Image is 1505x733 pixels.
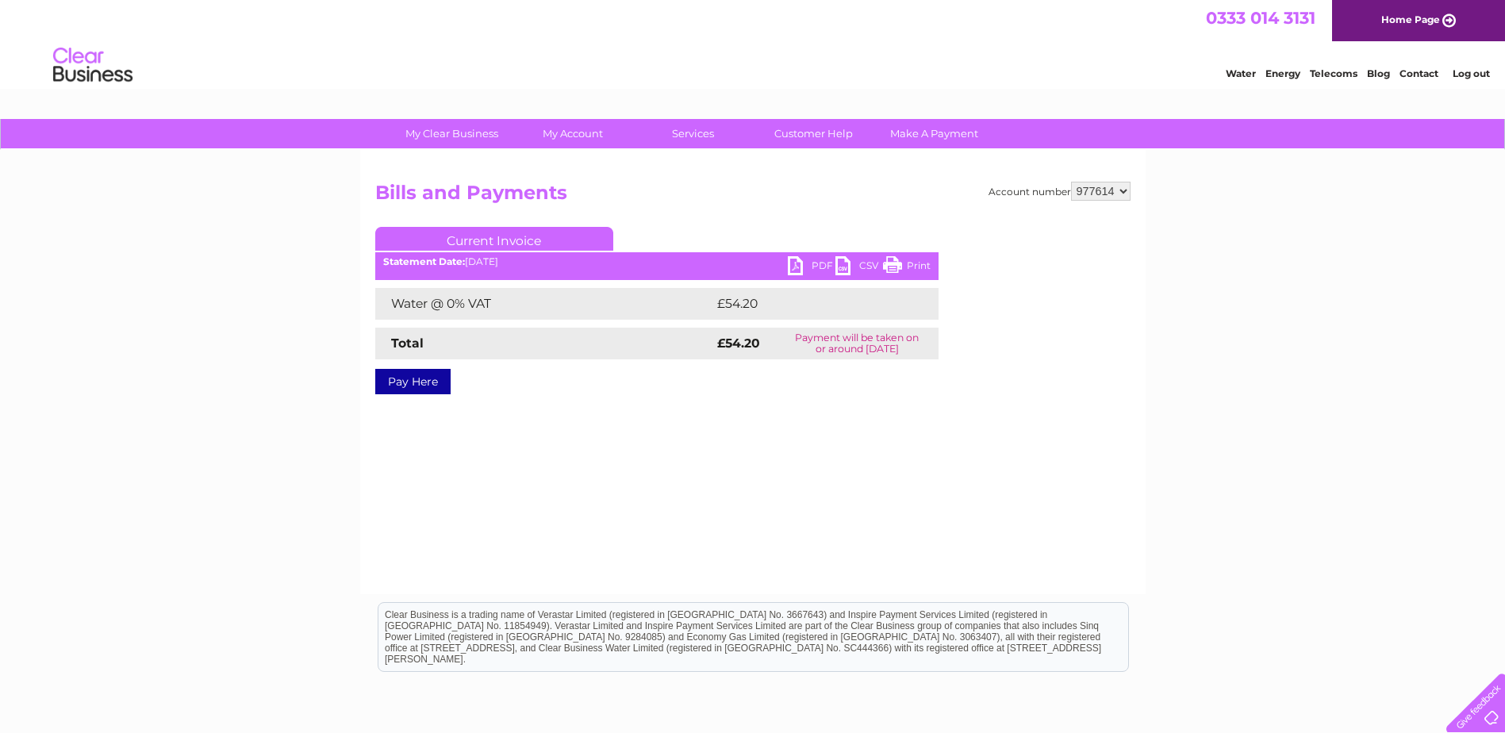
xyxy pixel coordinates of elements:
a: Print [883,256,931,279]
a: Water [1226,67,1256,79]
h2: Bills and Payments [375,182,1131,212]
a: Current Invoice [375,227,613,251]
b: Statement Date: [383,255,465,267]
a: Pay Here [375,369,451,394]
a: Blog [1367,67,1390,79]
a: Energy [1265,67,1300,79]
a: Services [628,119,758,148]
td: Water @ 0% VAT [375,288,713,320]
a: My Account [507,119,638,148]
strong: £54.20 [717,336,760,351]
img: logo.png [52,41,133,90]
div: Clear Business is a trading name of Verastar Limited (registered in [GEOGRAPHIC_DATA] No. 3667643... [378,9,1128,77]
strong: Total [391,336,424,351]
a: PDF [788,256,835,279]
a: Telecoms [1310,67,1357,79]
td: £54.20 [713,288,907,320]
div: Account number [989,182,1131,201]
a: Contact [1399,67,1438,79]
a: Log out [1453,67,1490,79]
a: CSV [835,256,883,279]
td: Payment will be taken on or around [DATE] [776,328,939,359]
a: 0333 014 3131 [1206,8,1315,28]
a: Customer Help [748,119,879,148]
a: My Clear Business [386,119,517,148]
div: [DATE] [375,256,939,267]
a: Make A Payment [869,119,1000,148]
